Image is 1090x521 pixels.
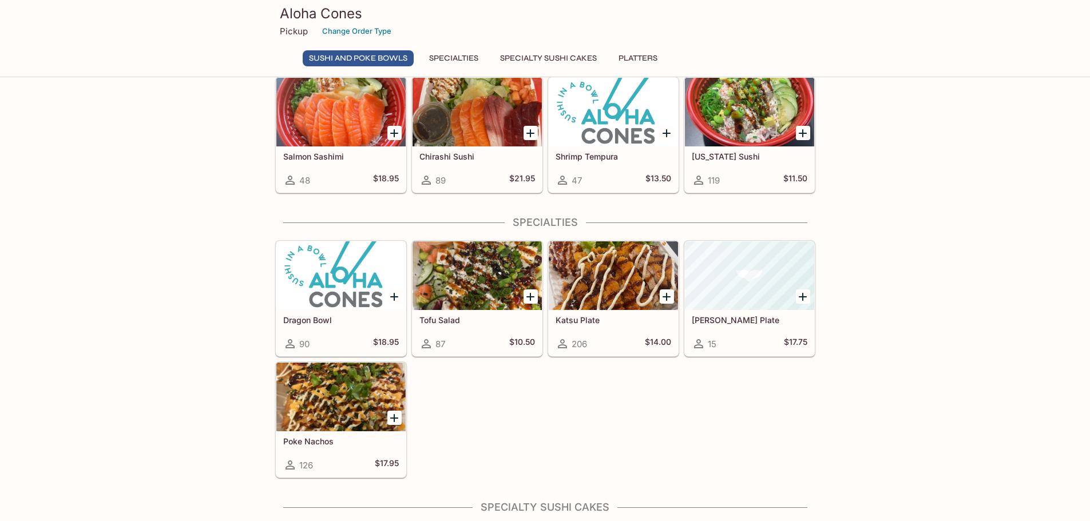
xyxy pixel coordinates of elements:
button: Add Tofu Salad [524,289,538,304]
a: Salmon Sashimi48$18.95 [276,77,406,193]
div: Katsu Plate [549,241,678,310]
a: [PERSON_NAME] Plate15$17.75 [684,241,815,356]
h4: Specialty Sushi Cakes [275,501,815,514]
h5: $18.95 [373,337,399,351]
a: Poke Nachos126$17.95 [276,362,406,478]
button: Add Dragon Bowl [387,289,402,304]
a: Dragon Bowl90$18.95 [276,241,406,356]
span: 90 [299,339,310,349]
div: Tofu Salad [413,241,542,310]
a: Shrimp Tempura47$13.50 [548,77,679,193]
h5: Dragon Bowl [283,315,399,325]
div: Salmon Sashimi [276,78,406,146]
div: Chirashi Sushi [413,78,542,146]
p: Pickup [280,26,308,37]
button: Change Order Type [317,22,397,40]
div: Shrimp Tempura [549,78,678,146]
h5: Shrimp Tempura [556,152,671,161]
button: Add Chirashi Sushi [524,126,538,140]
h5: [PERSON_NAME] Plate [692,315,807,325]
span: 206 [572,339,587,349]
button: Add Salmon Sashimi [387,126,402,140]
button: Add Poke Nachos [387,411,402,425]
h5: Tofu Salad [419,315,535,325]
span: 15 [708,339,716,349]
button: Platters [612,50,664,66]
button: Add Katsu Plate [660,289,674,304]
button: Add Hamachi Kama Plate [796,289,810,304]
span: 89 [435,175,446,186]
a: Chirashi Sushi89$21.95 [412,77,542,193]
span: 87 [435,339,445,349]
span: 47 [572,175,582,186]
h5: $21.95 [509,173,535,187]
span: 126 [299,460,313,471]
span: 119 [708,175,720,186]
h5: Poke Nachos [283,436,399,446]
h3: Aloha Cones [280,5,811,22]
div: California Sushi [685,78,814,146]
h5: $17.95 [375,458,399,472]
button: Add California Sushi [796,126,810,140]
h5: Chirashi Sushi [419,152,535,161]
h5: $14.00 [645,337,671,351]
a: Tofu Salad87$10.50 [412,241,542,356]
h5: [US_STATE] Sushi [692,152,807,161]
h5: $17.75 [784,337,807,351]
h5: $11.50 [783,173,807,187]
h5: $10.50 [509,337,535,351]
div: Dragon Bowl [276,241,406,310]
button: Add Shrimp Tempura [660,126,674,140]
span: 48 [299,175,310,186]
h5: Salmon Sashimi [283,152,399,161]
h4: Specialties [275,216,815,229]
div: Hamachi Kama Plate [685,241,814,310]
a: [US_STATE] Sushi119$11.50 [684,77,815,193]
h5: Katsu Plate [556,315,671,325]
button: Sushi and Poke Bowls [303,50,414,66]
div: Poke Nachos [276,363,406,431]
button: Specialty Sushi Cakes [494,50,603,66]
button: Specialties [423,50,485,66]
h5: $13.50 [645,173,671,187]
a: Katsu Plate206$14.00 [548,241,679,356]
h5: $18.95 [373,173,399,187]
